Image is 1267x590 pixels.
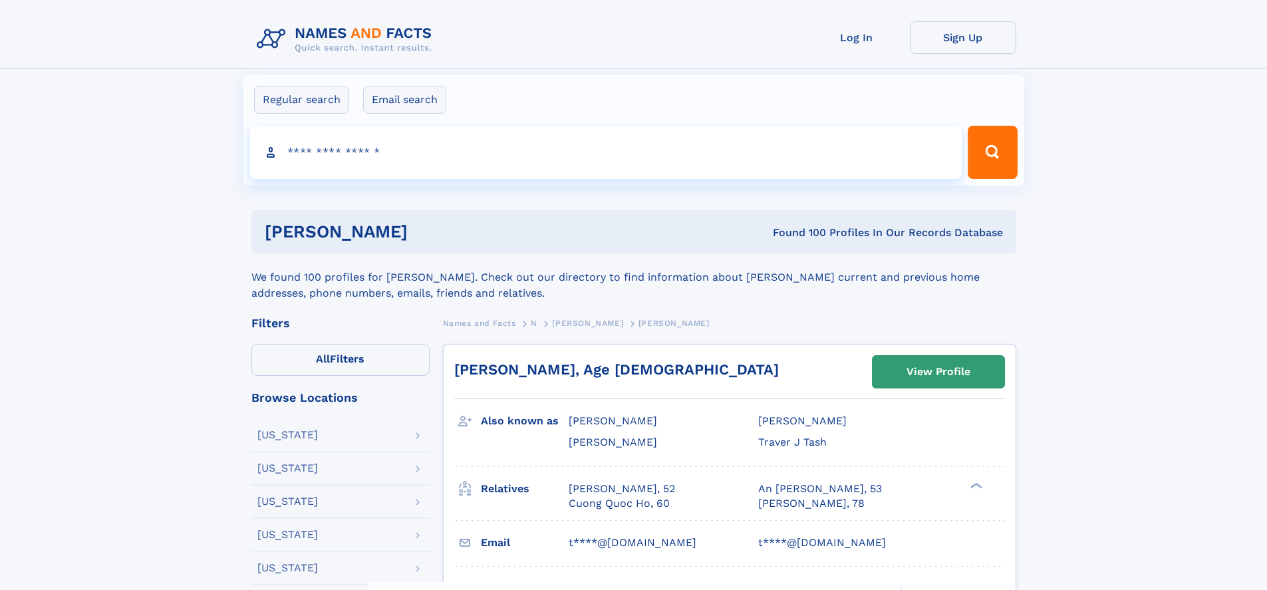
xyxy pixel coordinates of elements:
[251,317,430,329] div: Filters
[251,344,430,376] label: Filters
[481,478,569,500] h3: Relatives
[552,315,623,331] a: [PERSON_NAME]
[254,86,349,114] label: Regular search
[481,410,569,432] h3: Also known as
[968,126,1017,179] button: Search Button
[910,21,1016,54] a: Sign Up
[758,414,847,427] span: [PERSON_NAME]
[758,482,882,496] a: An [PERSON_NAME], 53
[481,531,569,554] h3: Email
[569,414,657,427] span: [PERSON_NAME]
[363,86,446,114] label: Email search
[257,563,318,573] div: [US_STATE]
[257,529,318,540] div: [US_STATE]
[758,496,865,511] a: [PERSON_NAME], 78
[638,319,710,328] span: [PERSON_NAME]
[569,436,657,448] span: [PERSON_NAME]
[531,315,537,331] a: N
[569,482,675,496] a: [PERSON_NAME], 52
[569,496,670,511] a: Cuong Quoc Ho, 60
[257,496,318,507] div: [US_STATE]
[251,253,1016,301] div: We found 100 profiles for [PERSON_NAME]. Check out our directory to find information about [PERSO...
[454,361,779,378] a: [PERSON_NAME], Age [DEMOGRAPHIC_DATA]
[531,319,537,328] span: N
[265,223,591,240] h1: [PERSON_NAME]
[257,463,318,474] div: [US_STATE]
[758,436,827,448] span: Traver J Tash
[803,21,910,54] a: Log In
[251,392,430,404] div: Browse Locations
[257,430,318,440] div: [US_STATE]
[251,21,443,57] img: Logo Names and Facts
[873,356,1004,388] a: View Profile
[443,315,516,331] a: Names and Facts
[316,353,330,365] span: All
[590,225,1003,240] div: Found 100 Profiles In Our Records Database
[967,481,983,490] div: ❯
[552,319,623,328] span: [PERSON_NAME]
[250,126,962,179] input: search input
[907,357,970,387] div: View Profile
